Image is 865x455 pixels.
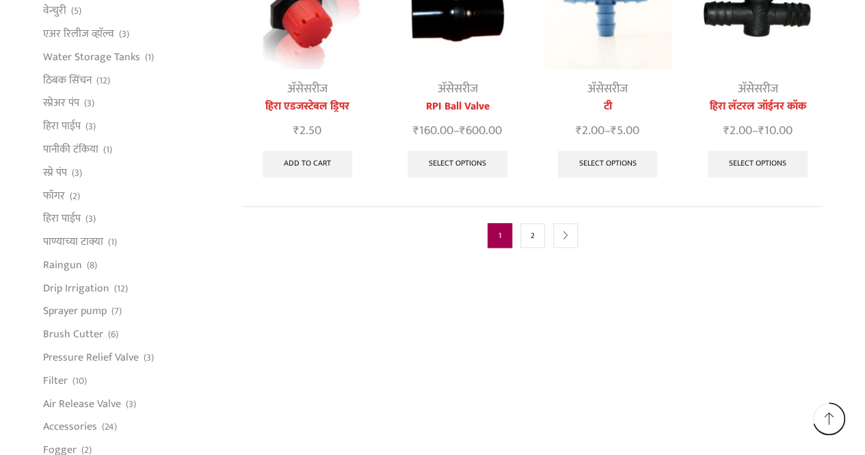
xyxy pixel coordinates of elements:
span: (7) [111,304,122,318]
a: अ‍ॅसेसरीज [438,79,478,99]
a: Select options for “RPI Ball Valve” [408,151,507,178]
span: (1) [145,51,154,64]
span: (3) [85,212,96,226]
span: ₹ [293,120,300,141]
span: (3) [84,96,94,110]
a: Accessories [43,415,97,439]
span: ₹ [413,120,419,141]
a: Brush Cutter [43,323,103,346]
span: (3) [126,398,136,411]
a: पाण्याच्या टाक्या [43,231,103,254]
a: अ‍ॅसेसरीज [587,79,628,99]
a: स्प्रे पंप [43,161,67,184]
bdi: 2.00 [576,120,604,141]
a: Sprayer pump [43,300,107,323]
a: Select options for “हिरा लॅटरल जॉईनर कॉक” [708,151,808,178]
bdi: 160.00 [413,120,453,141]
span: (10) [72,374,87,388]
a: Filter [43,369,68,392]
span: (3) [72,166,82,180]
bdi: 5.00 [611,120,639,141]
span: (3) [85,120,96,133]
span: (6) [108,328,118,341]
a: फॉगर [43,184,65,207]
span: (3) [144,351,154,365]
span: ₹ [611,120,617,141]
span: Page 1 [488,223,512,248]
a: हिरा पाईप [43,115,81,138]
span: (1) [103,143,112,157]
span: ₹ [460,120,466,141]
a: Page 2 [520,223,545,248]
a: अ‍ॅसेसरीज [287,79,328,99]
span: (5) [71,4,81,18]
a: ठिबक सिंचन [43,68,92,92]
a: Water Storage Tanks [43,45,140,68]
a: Air Release Valve [43,392,121,415]
span: (8) [87,259,97,272]
a: स्प्रेअर पंप [43,92,79,115]
a: टी [543,99,672,115]
span: – [693,122,822,140]
span: ₹ [576,120,582,141]
bdi: 10.00 [758,120,792,141]
span: (12) [96,74,110,88]
a: Pressure Relief Valve [43,346,139,369]
a: हिरा लॅटरल जॉईनर कॉक [693,99,822,115]
bdi: 2.00 [723,120,751,141]
span: (12) [114,282,128,296]
span: ₹ [723,120,729,141]
a: Raingun [43,253,82,276]
span: (2) [70,190,80,203]
a: हिरा पाईप [43,207,81,231]
a: Drip Irrigation [43,276,109,300]
span: (24) [102,420,117,434]
span: ₹ [758,120,764,141]
a: पानीकी टंकिया [43,138,98,161]
a: हिरा एडजस्टेबल ड्रिपर [243,99,372,115]
span: (3) [119,27,129,41]
a: अ‍ॅसेसरीज [737,79,777,99]
span: (1) [108,235,117,249]
span: – [392,122,522,140]
span: – [543,122,672,140]
bdi: 600.00 [460,120,502,141]
a: एअर रिलीज व्हाॅल्व [43,23,114,46]
a: Select options for “टी” [558,151,658,178]
nav: Product Pagination [243,206,823,264]
a: RPI Ball Valve [392,99,522,115]
bdi: 2.50 [293,120,321,141]
a: Add to cart: “हिरा एडजस्टेबल ड्रिपर” [263,151,352,178]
